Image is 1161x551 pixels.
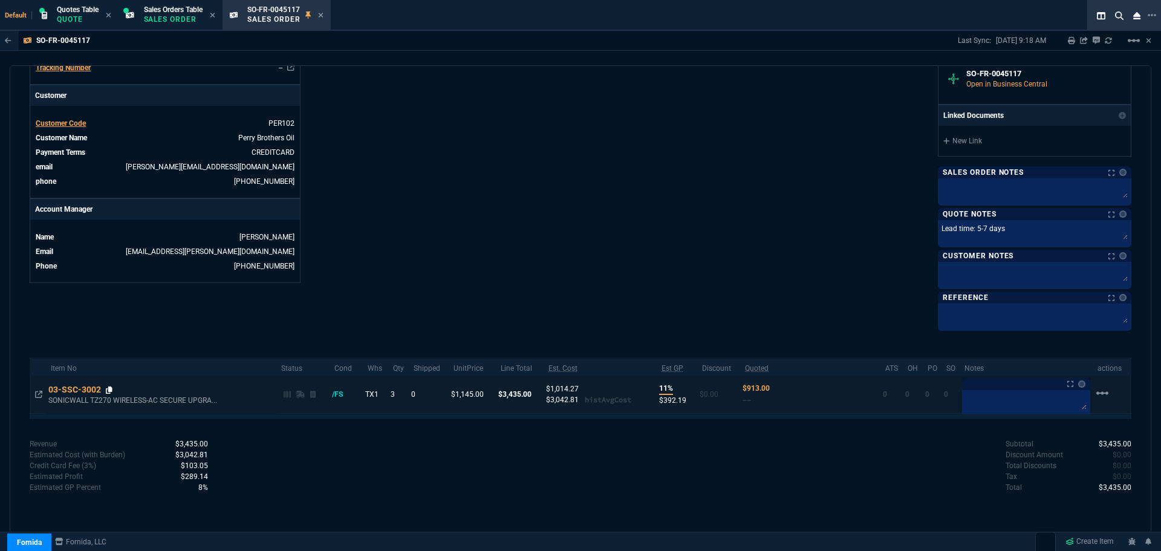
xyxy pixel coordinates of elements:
[35,132,295,144] tr: undefined
[332,389,354,400] div: /FS
[1006,482,1022,493] p: undefined
[30,482,101,493] p: undefined
[700,389,738,400] p: $0.00
[144,15,203,24] p: Sales Order
[36,148,85,157] span: Payment Terms
[451,389,493,400] p: $1,145.00
[966,69,1121,79] h6: SO-FR-0045117
[546,394,585,405] p: $3,042.81
[30,449,125,460] p: Cost with burden
[48,383,112,396] div: 03-SSC-3002
[181,472,208,481] span: 289.1399999999999
[966,79,1121,90] p: Open in Business Central
[1110,8,1128,23] nx-icon: Search
[35,246,295,258] tr: undefined
[388,358,409,376] th: Qty
[1088,482,1132,493] p: spec.value
[35,175,295,187] tr: (229) 924-0306
[958,36,996,45] p: Last Sync:
[36,163,53,171] span: email
[35,146,295,158] tr: undefined
[1127,33,1141,48] mat-icon: Example home icon
[175,440,208,448] span: 3435
[659,395,695,406] p: $392.19
[330,358,363,376] th: Cond
[1093,358,1131,376] th: actions
[960,358,1093,376] th: Notes
[187,482,208,493] p: spec.value
[1006,471,1017,482] p: undefined
[944,390,948,399] span: 0
[36,36,90,45] p: SO-FR-0045117
[745,364,769,373] abbr: Quoted Cost and Sourcing Notes. Only applicable on Dash quotes.
[51,536,110,547] a: msbcCompanyName
[409,358,449,376] th: Shipped
[1095,386,1110,400] mat-icon: Example home icon
[1148,10,1156,21] nx-icon: Open New Tab
[210,11,215,21] nx-icon: Close Tab
[1102,449,1132,460] p: spec.value
[181,461,208,470] span: 103.05
[30,376,1131,414] tr: SONICWALL TZ270 WIRELESS-AC SECURE UPGRADE ADVANCED EDITION 3YR
[1088,439,1132,449] p: spec.value
[35,231,295,243] tr: undefined
[169,471,208,482] p: spec.value
[903,358,923,376] th: OH
[234,177,294,186] a: (229) 924-0306
[36,233,54,241] span: Name
[252,148,294,157] span: CREDITCARD
[57,15,99,24] p: Quote
[662,364,683,373] abbr: Estimated using estimated Cost with Burden
[943,251,1013,261] p: Customer Notes
[925,390,929,399] span: 0
[1102,471,1132,482] p: spec.value
[36,247,53,256] span: Email
[659,383,673,395] p: 11%
[943,209,997,219] p: Quote Notes
[46,358,276,376] th: Item No
[30,471,83,482] p: undefined
[941,358,960,376] th: SO
[1099,483,1131,492] span: 3435
[1092,8,1110,23] nx-icon: Split Panels
[5,11,32,19] span: Default
[5,36,11,45] nx-icon: Back to Table
[234,262,294,270] a: 714-586-5495
[1128,8,1145,23] nx-icon: Close Workbench
[1113,461,1131,470] span: 0
[126,163,294,171] a: [PERSON_NAME][EMAIL_ADDRESS][DOMAIN_NAME]
[35,260,295,272] tr: undefined
[239,233,294,241] a: [PERSON_NAME]
[743,396,751,405] span: --
[449,358,496,376] th: UnitPrice
[743,384,770,393] span: Quoted Cost
[1099,440,1131,448] span: 3435
[268,119,294,128] span: PER102
[106,11,111,21] nx-icon: Close Tab
[905,390,909,399] span: 0
[409,376,449,414] td: 0
[57,5,99,14] span: Quotes Table
[247,5,300,14] span: SO-FR-0045117
[30,199,300,220] p: Account Manager
[35,390,42,399] nx-icon: Open In Opposite Panel
[318,11,324,21] nx-icon: Close Tab
[1113,451,1131,459] span: 0
[36,262,57,270] span: Phone
[48,396,264,405] p: SONICWALL TZ270 WIRELESS-AC SECURE UPGRA...
[585,394,631,405] p: histAvgCost
[164,449,208,460] p: spec.value
[943,135,1126,146] a: New Link
[388,376,409,414] td: 3
[30,85,300,106] p: Customer
[279,64,282,72] a: --
[883,390,887,399] span: 0
[943,110,1004,121] p: Linked Documents
[498,389,541,400] p: $3,435.00
[996,36,1046,45] p: [DATE] 9:18 AM
[1146,36,1151,45] a: Hide Workbench
[880,358,903,376] th: ATS
[36,134,87,142] span: Customer Name
[30,439,57,449] p: undefined
[175,451,208,459] span: Cost with burden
